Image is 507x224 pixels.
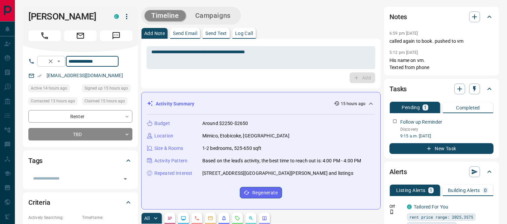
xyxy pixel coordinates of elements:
[389,203,403,210] p: Off
[55,57,63,65] button: Open
[100,30,132,41] span: Message
[154,157,187,164] p: Activity Pattern
[144,216,150,221] p: All
[202,170,353,177] p: [STREET_ADDRESS][GEOGRAPHIC_DATA][PERSON_NAME] and listings
[389,166,407,177] h2: Alerts
[396,188,426,193] p: Listing Alerts
[341,101,365,107] p: 15 hours ago
[28,153,132,169] div: Tags
[202,120,248,127] p: Around $2250-$2650
[448,188,480,193] p: Building Alerts
[154,132,173,139] p: Location
[402,105,420,110] p: Pending
[202,157,361,164] p: Based on the lead's activity, the best time to reach out is: 4:00 PM - 4:00 PM
[28,110,132,123] div: Renter
[147,98,375,110] div: Activity Summary15 hours ago
[84,98,125,104] span: Claimed 15 hours ago
[424,105,427,110] p: 1
[167,216,173,221] svg: Notes
[188,10,237,21] button: Campaigns
[82,215,132,221] p: Timeframe:
[409,214,473,220] span: rent price range: 2025,3575
[202,132,289,139] p: Mimico, Etobicoke, [GEOGRAPHIC_DATA]
[28,85,79,94] div: Mon Sep 15 2025
[28,30,61,41] span: Call
[235,216,240,221] svg: Requests
[389,38,493,45] p: called again to book. pushed to vm
[31,98,75,104] span: Contacted 13 hours ago
[456,105,480,110] p: Completed
[389,11,407,22] h2: Notes
[400,119,442,126] p: Follow up Reminder
[389,57,493,71] p: His name on vm. Texted from phone
[389,31,418,36] p: 6:59 pm [DATE]
[156,100,194,107] p: Activity Summary
[28,155,43,166] h2: Tags
[202,145,261,152] p: 1-2 bedrooms, 525-650 sqft
[154,145,183,152] p: Size & Rooms
[389,210,394,214] svg: Push Notification Only
[430,188,432,193] p: 1
[400,126,493,132] p: Discovery
[235,31,253,36] p: Log Call
[28,11,104,22] h1: [PERSON_NAME]
[173,31,197,36] p: Send Email
[28,194,132,211] div: Criteria
[181,216,186,221] svg: Lead Browsing Activity
[82,97,132,107] div: Mon Sep 15 2025
[114,14,119,19] div: condos.ca
[144,31,165,36] p: Add Note
[46,57,55,66] button: Clear
[205,31,227,36] p: Send Text
[389,81,493,97] div: Tasks
[208,216,213,221] svg: Emails
[414,204,448,210] a: Tailored For You
[484,188,487,193] p: 0
[389,143,493,154] button: New Task
[84,85,128,92] span: Signed up 15 hours ago
[28,128,132,140] div: TBD
[154,120,170,127] p: Budget
[121,174,130,184] button: Open
[154,170,192,177] p: Repeated Interest
[240,187,282,198] button: Regenerate
[47,73,123,78] a: [EMAIL_ADDRESS][DOMAIN_NAME]
[389,164,493,180] div: Alerts
[28,215,79,221] p: Actively Searching:
[221,216,227,221] svg: Listing Alerts
[407,204,412,209] div: condos.ca
[64,30,97,41] span: Email
[31,85,67,92] span: Active 14 hours ago
[389,9,493,25] div: Notes
[400,133,493,139] p: 9:15 a.m. [DATE]
[262,216,267,221] svg: Agent Actions
[389,50,418,55] p: 5:12 pm [DATE]
[28,97,79,107] div: Mon Sep 15 2025
[82,85,132,94] div: Mon Sep 15 2025
[194,216,200,221] svg: Calls
[145,10,186,21] button: Timeline
[37,73,42,78] svg: Email Verified
[389,84,407,94] h2: Tasks
[28,197,50,208] h2: Criteria
[248,216,254,221] svg: Opportunities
